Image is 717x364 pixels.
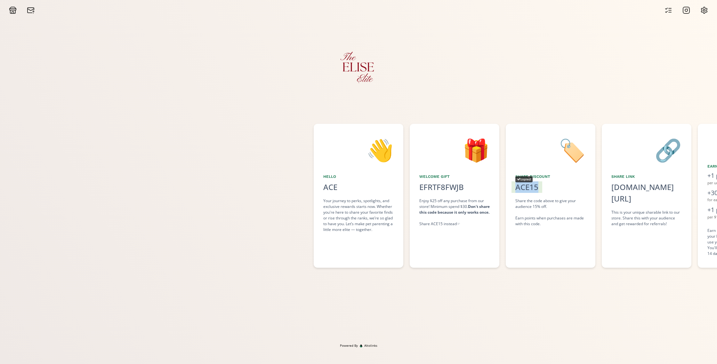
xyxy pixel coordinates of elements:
[611,174,682,179] div: Share Link
[323,181,394,193] div: ACE
[323,133,394,166] div: 👋
[415,181,468,193] div: EFRTF8FWJB
[515,198,586,227] div: Share the code above to give your audience 15% off. Earn points when purchases are made with this...
[419,198,490,227] div: Enjoy $25 off any purchase from our store! Minimum spend $30. Share ACE15 instead ☞
[611,210,682,227] div: This is your unique sharable link to our store. Share this with your audience and get rewarded fo...
[323,174,394,179] div: Hello
[611,133,682,166] div: 🔗
[323,198,394,233] div: Your journey to perks, spotlights, and exclusive rewards starts now. Whether you're here to share...
[419,133,490,166] div: 🎁
[515,176,533,182] div: copied
[515,181,538,193] div: ACE15
[515,133,586,166] div: 🏷️
[611,181,682,204] div: [DOMAIN_NAME][URL]
[364,343,377,348] span: Altolinks
[515,174,586,179] div: Share Discount
[419,174,490,179] div: Welcome Gift
[419,204,490,215] strong: Don't share this code because it only works once.
[359,344,363,347] img: favicon-32x32.png
[340,343,358,348] span: Powered By
[339,47,379,87] img: KBXJ6hnwfgH2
